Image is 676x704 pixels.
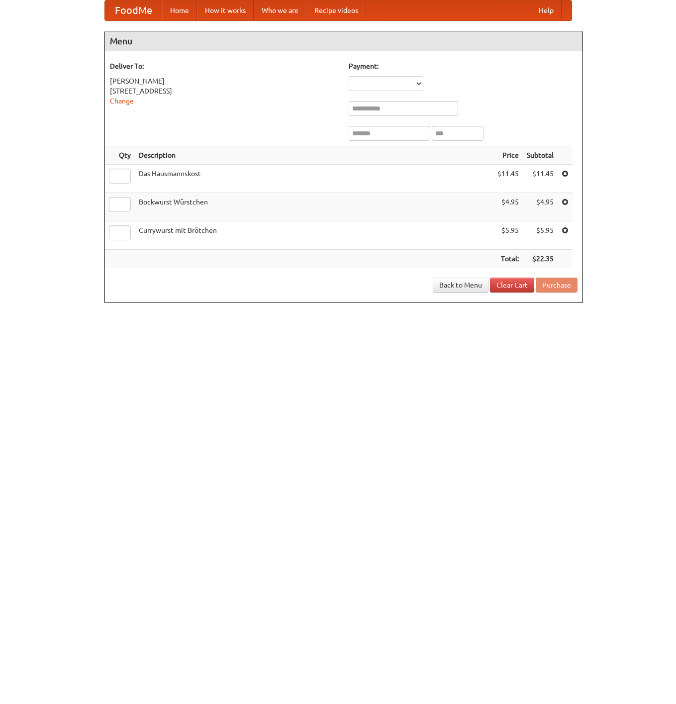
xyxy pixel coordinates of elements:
[110,61,339,71] h5: Deliver To:
[531,0,562,20] a: Help
[493,165,523,193] td: $11.45
[493,221,523,250] td: $5.95
[433,278,488,293] a: Back to Menu
[493,193,523,221] td: $4.95
[306,0,366,20] a: Recipe videos
[493,250,523,268] th: Total:
[105,31,582,51] h4: Menu
[349,61,578,71] h5: Payment:
[110,97,134,105] a: Change
[135,146,493,165] th: Description
[135,193,493,221] td: Bockwurst Würstchen
[490,278,534,293] a: Clear Cart
[523,146,558,165] th: Subtotal
[135,165,493,193] td: Das Hausmannskost
[105,146,135,165] th: Qty
[162,0,197,20] a: Home
[536,278,578,293] button: Purchase
[110,86,339,96] div: [STREET_ADDRESS]
[493,146,523,165] th: Price
[254,0,306,20] a: Who we are
[523,193,558,221] td: $4.95
[197,0,254,20] a: How it works
[523,250,558,268] th: $22.35
[523,221,558,250] td: $5.95
[110,76,339,86] div: [PERSON_NAME]
[523,165,558,193] td: $11.45
[135,221,493,250] td: Currywurst mit Brötchen
[105,0,162,20] a: FoodMe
